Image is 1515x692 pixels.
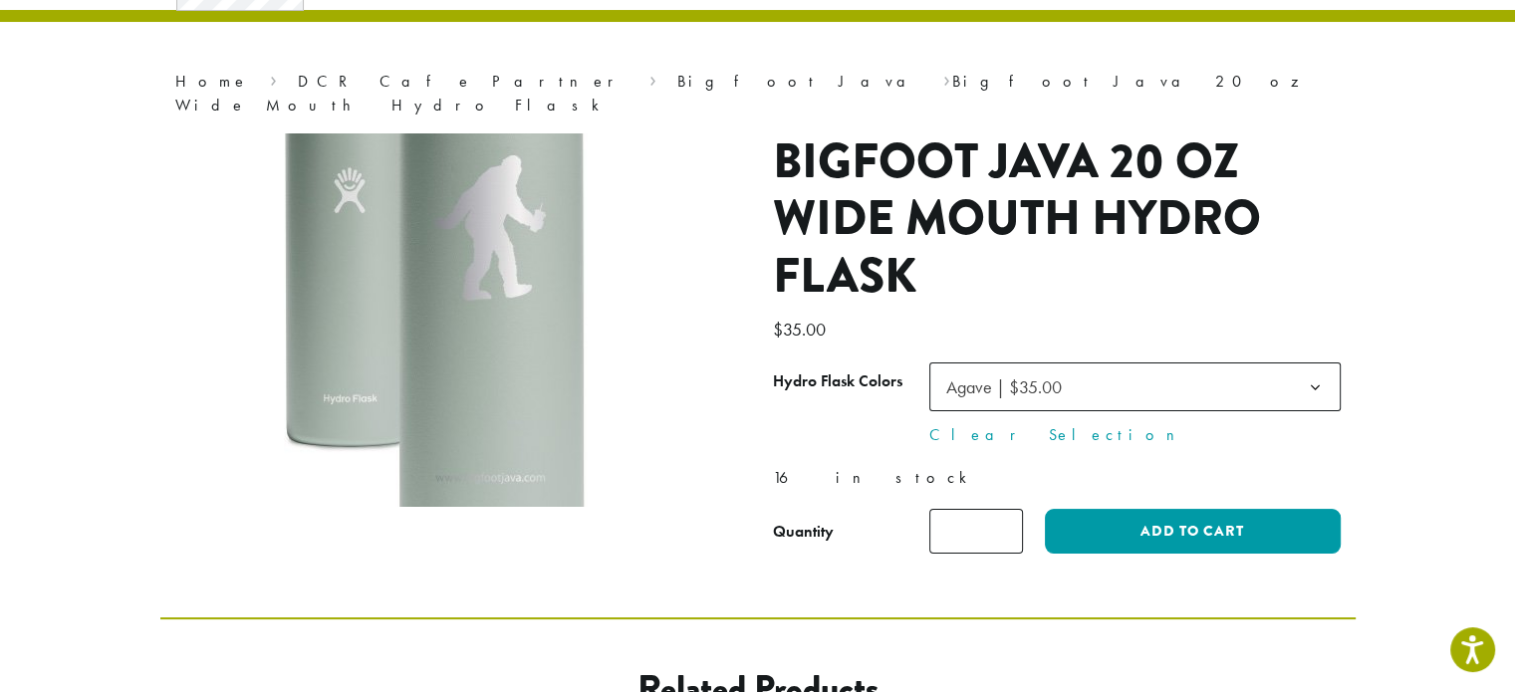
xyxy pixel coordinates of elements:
bdi: 35.00 [773,318,831,341]
span: $ [773,318,783,341]
span: Agave | $35.00 [929,362,1341,411]
div: Quantity [773,520,834,544]
span: Agave | $35.00 [938,367,1082,406]
button: Add to cart [1045,509,1340,554]
p: 16 in stock [773,463,1341,493]
input: Product quantity [929,509,1023,554]
nav: Breadcrumb [175,70,1341,117]
span: Agave | $35.00 [946,375,1062,398]
a: Bigfoot Java [677,71,921,92]
span: › [649,63,656,94]
span: › [942,63,949,94]
span: › [270,63,277,94]
a: Clear Selection [929,423,1341,447]
a: DCR Cafe Partner [298,71,628,92]
label: Hydro Flask Colors [773,367,929,396]
a: Home [175,71,249,92]
h1: Bigfoot Java 20 oz Wide Mouth Hydro Flask [773,133,1341,306]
